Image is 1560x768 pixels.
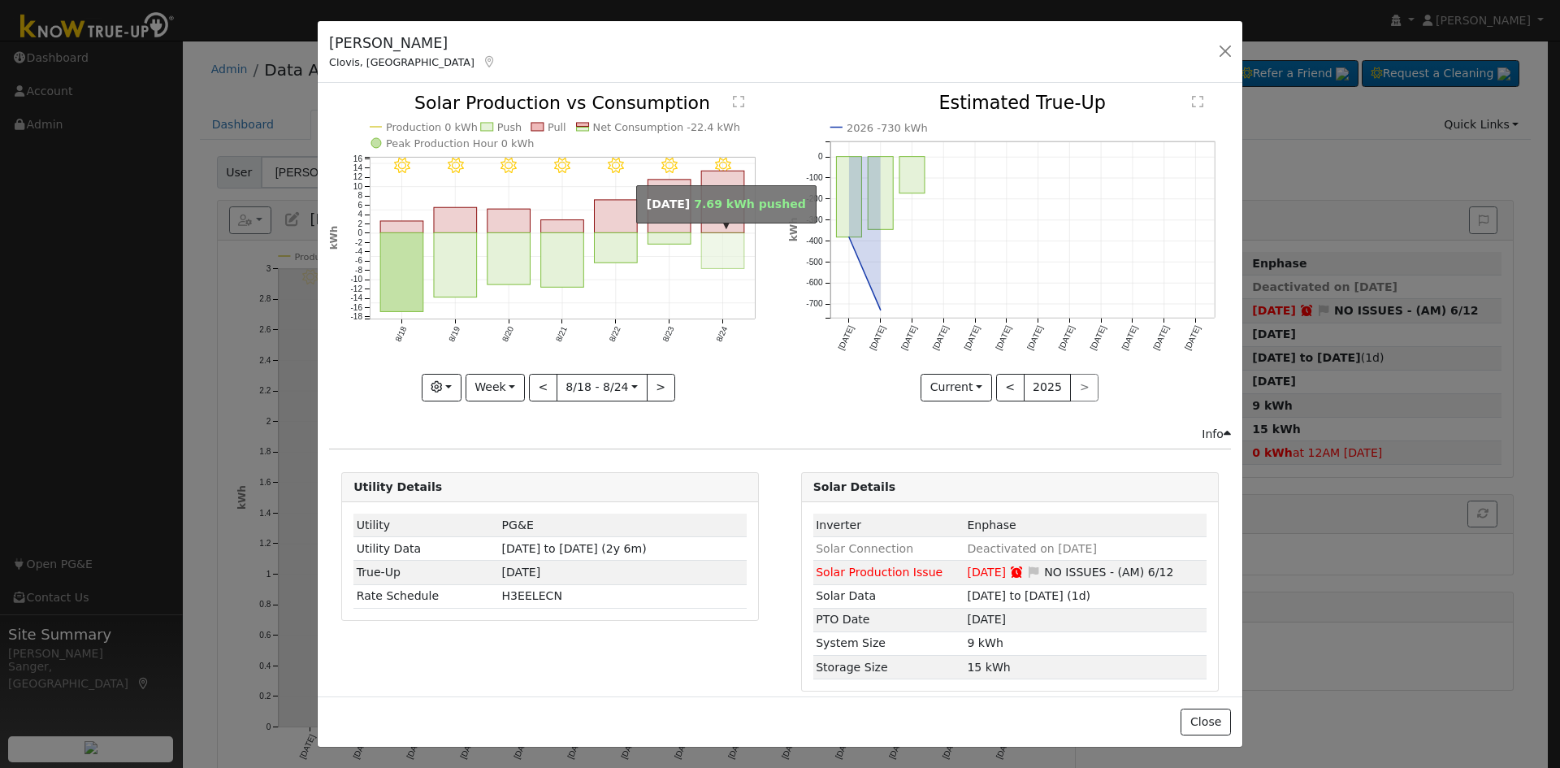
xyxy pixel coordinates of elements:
td: Inverter [813,514,964,537]
text: 8/24 [715,325,730,344]
a: Snooze expired 07/12/2025 [1009,566,1024,579]
td: Rate Schedule [353,584,499,608]
text: [DATE] [1089,324,1108,352]
text: 0 [358,229,363,238]
button: 2025 [1024,374,1072,401]
text: 0 [817,153,822,162]
text: 8/22 [608,325,622,344]
text: Pull [548,121,566,133]
text: -18 [351,313,363,322]
text: [DATE] [899,324,919,352]
td: [DATE] [499,561,747,584]
td: Storage Size [813,656,964,679]
text: -4 [355,247,362,256]
td: True-Up [353,561,499,584]
i: 8/24 - Clear [715,158,731,174]
text: [DATE] [1057,324,1077,352]
text: 8/20 [500,325,515,344]
text: 14 [353,163,363,172]
text: -700 [806,300,823,309]
button: Current [921,374,992,401]
span: Solar Production Issue [816,566,942,579]
text: Solar Production vs Consumption [414,93,710,113]
rect: onclick="" [541,220,584,233]
strong: [DATE] [647,197,691,210]
rect: onclick="" [380,221,423,232]
text: [DATE] [962,324,981,352]
text: 6 [358,201,363,210]
rect: onclick="" [836,157,861,237]
span: 7.69 kWh pushed [694,197,806,210]
text: Peak Production Hour 0 kWh [386,137,535,150]
span: ID: 16364058, authorized: 03/10/25 [502,519,534,532]
text: [DATE] [836,324,856,352]
i: 8/20 - Clear [501,158,518,174]
button: > [647,374,675,401]
rect: onclick="" [434,208,477,233]
text: -14 [351,294,363,303]
span: ID: 5790345, authorized: 06/03/25 [967,519,1016,532]
text: [DATE] [868,324,887,352]
div: Info [1202,426,1231,443]
text: -500 [806,258,823,267]
text: Push [497,121,522,133]
text: 12 [353,173,363,182]
i: 8/23 - Clear [661,158,678,174]
rect: onclick="" [434,233,477,297]
text: 8/19 [447,325,461,344]
text: [DATE] [1183,324,1202,352]
rect: onclick="" [648,233,691,245]
text: [DATE] [994,324,1013,352]
circle: onclick="" [845,234,851,241]
rect: onclick="" [380,233,423,312]
i: 8/19 - Clear [448,158,464,174]
text: 4 [358,210,363,219]
span: 15 kWh [967,661,1010,674]
text: -400 [806,236,823,245]
span: Clovis, [GEOGRAPHIC_DATA] [329,56,474,68]
span: [DATE] [967,566,1006,579]
rect: onclick="" [487,210,531,233]
rect: onclick="" [899,157,925,193]
text: [DATE] [1151,324,1171,352]
td: System Size [813,631,964,655]
strong: Utility Details [353,480,442,493]
button: Close [1181,709,1230,736]
text: Production 0 kWh [386,121,478,133]
rect: onclick="" [487,233,531,285]
span: [DATE] to [DATE] (1d) [967,589,1090,602]
text: kWh [328,226,340,250]
text: 8/23 [661,325,676,344]
text: Net Consumption -22.4 kWh [593,121,740,133]
text: 2026 -730 kWh [847,122,928,134]
rect: onclick="" [702,171,745,233]
span: Deactivated on [DATE] [967,542,1096,555]
strong: Solar Details [813,480,895,493]
rect: onclick="" [595,200,638,233]
text: -6 [355,257,362,266]
button: 8/18 - 8/24 [557,374,648,401]
i: Edit Issue [1027,566,1042,578]
rect: onclick="" [541,233,584,288]
text: 10 [353,182,363,191]
text: 8 [358,192,363,201]
text: 16 [353,154,363,163]
span: 9 kWh [967,636,1003,649]
td: PTO Date [813,608,964,631]
text:  [733,95,744,108]
text: -100 [806,174,823,183]
text: -16 [351,303,363,312]
a: Map [483,55,497,68]
text: [DATE] [1120,324,1139,352]
circle: onclick="" [877,307,883,314]
button: < [529,374,557,401]
text: 8/21 [554,325,569,344]
span: [DATE] to [DATE] (2y 6m) [502,542,647,555]
text: -8 [355,266,362,275]
span: NO ISSUES - (AM) 6/12 [1044,566,1173,579]
text: Estimated True-Up [938,93,1106,114]
td: Utility [353,514,499,537]
i: 8/18 - Clear [394,158,410,174]
text: kWh [788,218,799,242]
td: Utility Data [353,537,499,561]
